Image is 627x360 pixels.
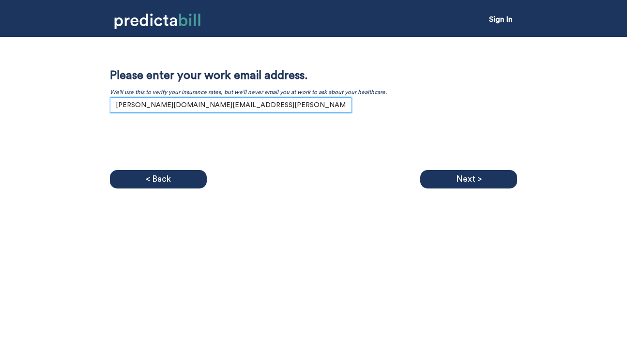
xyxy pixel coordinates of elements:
[110,68,387,83] p: Please enter your work email address.
[456,172,482,187] p: Next >
[110,88,387,96] p: We'll use this to verify your insurance rates, but we'll never email you at work to ask about you...
[146,172,171,187] p: < Back
[489,16,513,23] a: Sign In
[110,97,352,113] input: Enter work email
